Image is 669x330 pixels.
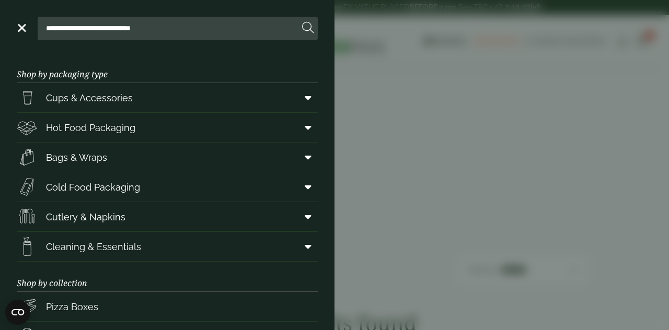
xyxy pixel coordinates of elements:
h3: Shop by packaging type [17,53,318,83]
span: Hot Food Packaging [46,121,135,135]
button: Open CMP widget [5,300,30,325]
img: Pizza_boxes.svg [17,296,38,317]
a: Cups & Accessories [17,83,318,112]
a: Cleaning & Essentials [17,232,318,261]
a: Cold Food Packaging [17,172,318,202]
a: Bags & Wraps [17,143,318,172]
img: Paper_carriers.svg [17,147,38,168]
a: Pizza Boxes [17,292,318,321]
span: Cutlery & Napkins [46,210,125,224]
a: Cutlery & Napkins [17,202,318,231]
span: Pizza Boxes [46,300,98,314]
img: Deli_box.svg [17,117,38,138]
h3: Shop by collection [17,262,318,292]
img: Cutlery.svg [17,206,38,227]
span: Cleaning & Essentials [46,240,141,254]
img: PintNhalf_cup.svg [17,87,38,108]
span: Cold Food Packaging [46,180,140,194]
a: Hot Food Packaging [17,113,318,142]
span: Cups & Accessories [46,91,133,105]
img: Sandwich_box.svg [17,176,38,197]
span: Bags & Wraps [46,150,107,164]
img: open-wipe.svg [17,236,38,257]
